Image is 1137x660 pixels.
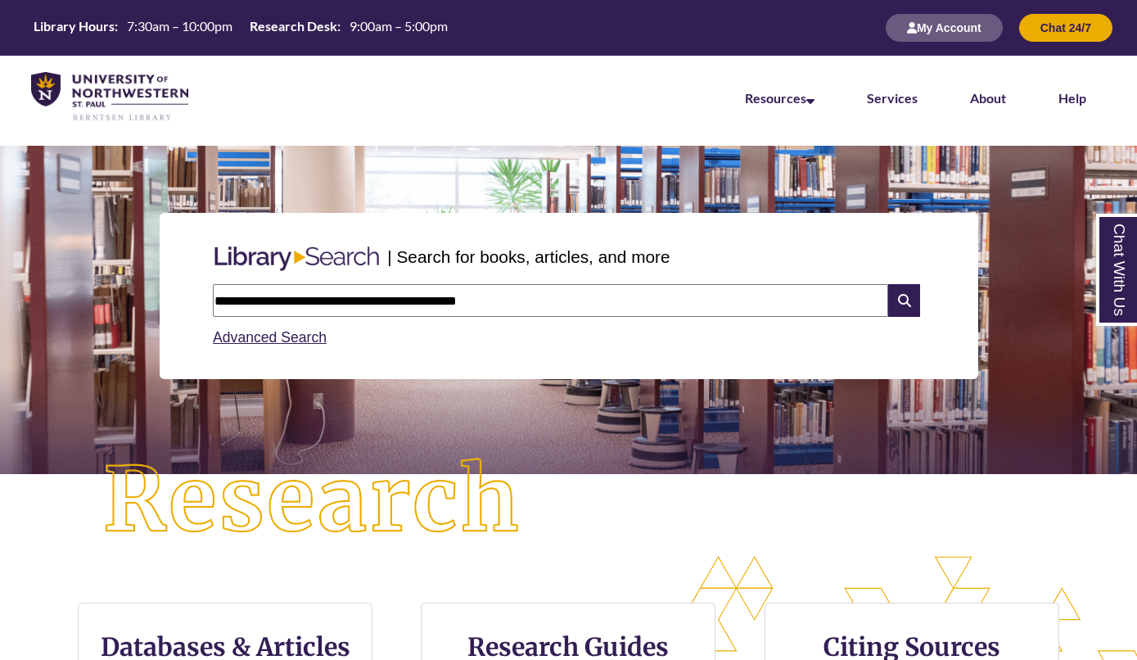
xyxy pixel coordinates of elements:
[206,240,387,278] img: Libary Search
[1058,90,1086,106] a: Help
[243,17,343,35] th: Research Desk:
[888,284,919,317] i: Search
[886,20,1003,34] a: My Account
[387,244,670,269] p: | Search for books, articles, and more
[31,72,188,122] img: UNWSP Library Logo
[886,14,1003,42] button: My Account
[867,90,918,106] a: Services
[213,329,327,346] a: Advanced Search
[127,18,232,34] span: 7:30am – 10:00pm
[350,18,448,34] span: 9:00am – 5:00pm
[1019,14,1112,42] button: Chat 24/7
[970,90,1006,106] a: About
[56,412,568,590] img: Research
[745,90,814,106] a: Resources
[27,17,454,39] a: Hours Today
[27,17,120,35] th: Library Hours:
[1019,20,1112,34] a: Chat 24/7
[27,17,454,38] table: Hours Today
